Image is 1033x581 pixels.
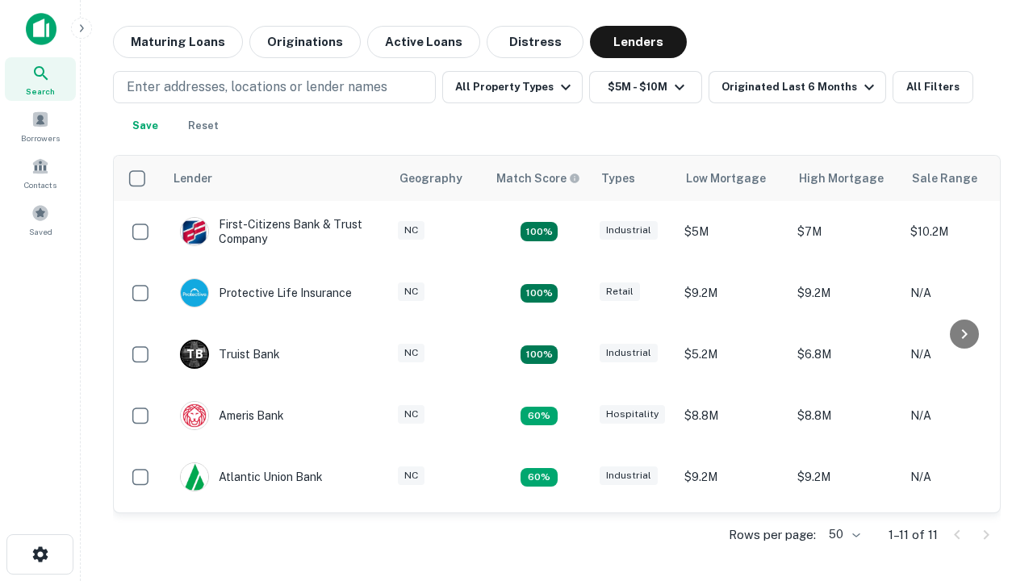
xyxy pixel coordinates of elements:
button: Lenders [590,26,687,58]
button: Maturing Loans [113,26,243,58]
div: Matching Properties: 1, hasApolloMatch: undefined [521,468,558,487]
a: Contacts [5,151,76,194]
h6: Match Score [496,169,577,187]
button: All Property Types [442,71,583,103]
button: Active Loans [367,26,480,58]
button: Originated Last 6 Months [709,71,886,103]
span: Borrowers [21,132,60,144]
div: Ameris Bank [180,401,284,430]
div: Truist Bank [180,340,280,369]
td: $8.8M [676,385,789,446]
span: Search [26,85,55,98]
p: T B [186,346,203,363]
img: capitalize-icon.png [26,13,56,45]
th: Lender [164,156,390,201]
td: $5M [676,201,789,262]
button: Enter addresses, locations or lender names [113,71,436,103]
div: Protective Life Insurance [180,278,352,307]
th: High Mortgage [789,156,902,201]
div: Low Mortgage [686,169,766,188]
th: Geography [390,156,487,201]
div: Industrial [600,344,658,362]
div: Capitalize uses an advanced AI algorithm to match your search with the best lender. The match sco... [496,169,580,187]
button: Distress [487,26,583,58]
div: NC [398,344,424,362]
td: $5.2M [676,324,789,385]
div: NC [398,221,424,240]
div: Lender [174,169,212,188]
div: Atlantic Union Bank [180,462,323,491]
div: First-citizens Bank & Trust Company [180,217,374,246]
img: picture [181,218,208,245]
button: $5M - $10M [589,71,702,103]
td: $9.2M [676,446,789,508]
p: Rows per page: [729,525,816,545]
td: $7M [789,201,902,262]
span: Contacts [24,178,56,191]
td: $6.3M [789,508,902,569]
td: $9.2M [789,446,902,508]
button: Save your search to get updates of matches that match your search criteria. [119,110,171,142]
div: Matching Properties: 2, hasApolloMatch: undefined [521,284,558,303]
td: $6.3M [676,508,789,569]
a: Saved [5,198,76,241]
iframe: Chat Widget [952,400,1033,478]
div: Sale Range [912,169,977,188]
div: NC [398,282,424,301]
p: 1–11 of 11 [889,525,938,545]
p: Enter addresses, locations or lender names [127,77,387,97]
div: High Mortgage [799,169,884,188]
th: Low Mortgage [676,156,789,201]
button: Originations [249,26,361,58]
button: Reset [178,110,229,142]
a: Search [5,57,76,101]
td: $9.2M [676,262,789,324]
img: picture [181,402,208,429]
td: $9.2M [789,262,902,324]
div: 50 [822,523,863,546]
th: Types [592,156,676,201]
td: $8.8M [789,385,902,446]
div: Industrial [600,466,658,485]
div: Matching Properties: 2, hasApolloMatch: undefined [521,222,558,241]
span: Saved [29,225,52,238]
div: Types [601,169,635,188]
div: Matching Properties: 1, hasApolloMatch: undefined [521,407,558,426]
td: $6.8M [789,324,902,385]
div: Originated Last 6 Months [721,77,879,97]
button: All Filters [893,71,973,103]
div: Hospitality [600,405,665,424]
div: NC [398,405,424,424]
img: picture [181,463,208,491]
th: Capitalize uses an advanced AI algorithm to match your search with the best lender. The match sco... [487,156,592,201]
div: Matching Properties: 3, hasApolloMatch: undefined [521,345,558,365]
div: Industrial [600,221,658,240]
div: NC [398,466,424,485]
a: Borrowers [5,104,76,148]
div: Retail [600,282,640,301]
div: Geography [399,169,462,188]
img: picture [181,279,208,307]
